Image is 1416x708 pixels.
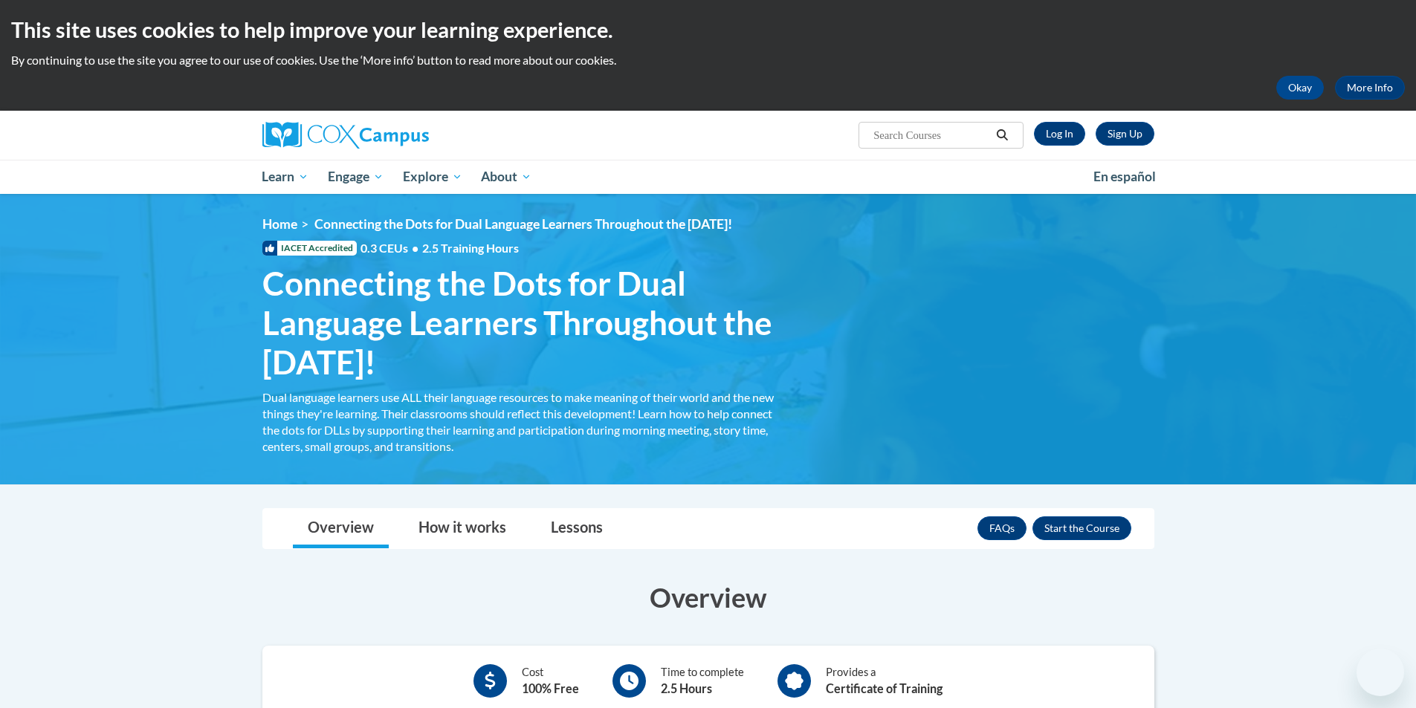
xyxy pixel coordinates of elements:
[536,509,618,548] a: Lessons
[293,509,389,548] a: Overview
[522,664,579,698] div: Cost
[262,264,775,381] span: Connecting the Dots for Dual Language Learners Throughout the [DATE]!
[412,241,418,255] span: •
[471,160,541,194] a: About
[872,126,991,144] input: Search Courses
[262,389,775,455] div: Dual language learners use ALL their language resources to make meaning of their world and the ne...
[11,52,1405,68] p: By continuing to use the site you agree to our use of cookies. Use the ‘More info’ button to read...
[404,509,521,548] a: How it works
[1093,169,1156,184] span: En español
[393,160,472,194] a: Explore
[522,681,579,695] b: 100% Free
[1357,649,1404,696] iframe: Button to launch messaging window
[1096,122,1154,146] a: Register
[262,216,297,232] a: Home
[253,160,319,194] a: Learn
[977,516,1027,540] a: FAQs
[262,122,545,149] a: Cox Campus
[11,15,1405,45] h2: This site uses cookies to help improve your learning experience.
[403,168,462,186] span: Explore
[262,241,357,256] span: IACET Accredited
[991,126,1013,144] button: Search
[1032,516,1131,540] button: Enroll
[361,240,519,256] span: 0.3 CEUs
[328,168,384,186] span: Engage
[318,160,393,194] a: Engage
[262,168,308,186] span: Learn
[262,122,429,149] img: Cox Campus
[1276,76,1324,100] button: Okay
[826,681,943,695] b: Certificate of Training
[1034,122,1085,146] a: Log In
[262,579,1154,616] h3: Overview
[826,664,943,698] div: Provides a
[422,241,519,255] span: 2.5 Training Hours
[1335,76,1405,100] a: More Info
[1084,161,1166,192] a: En español
[661,681,712,695] b: 2.5 Hours
[661,664,744,698] div: Time to complete
[481,168,531,186] span: About
[240,160,1177,194] div: Main menu
[314,216,732,232] span: Connecting the Dots for Dual Language Learners Throughout the [DATE]!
